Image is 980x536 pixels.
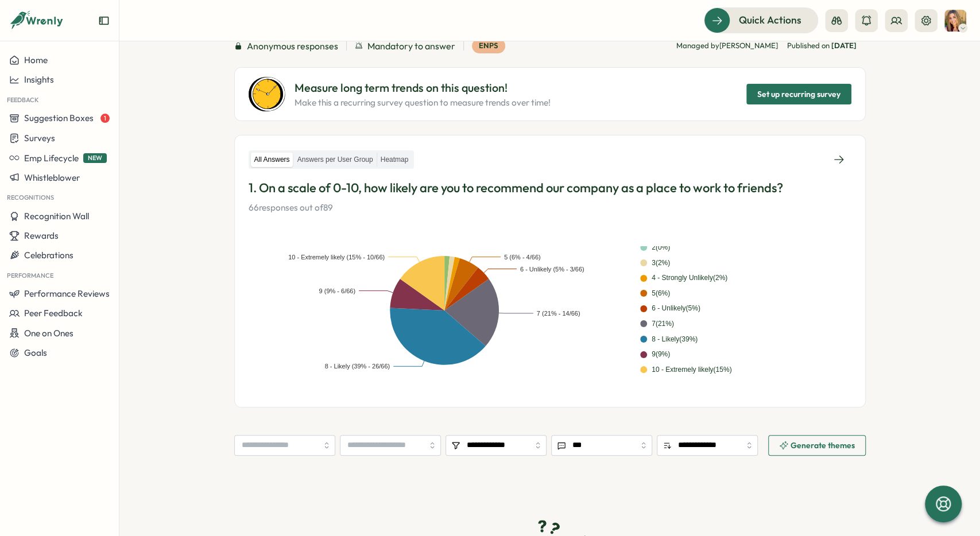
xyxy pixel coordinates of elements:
div: 7 ( 21 %) [652,319,674,329]
text: 9 (9% - 6/66) [319,288,355,294]
span: Set up recurring survey [757,84,840,104]
span: Published on [787,41,857,51]
button: Expand sidebar [98,15,110,26]
span: Emp Lifecycle [24,153,79,164]
span: Insights [24,74,54,85]
button: Generate themes [768,435,866,456]
span: 1 [100,114,110,123]
text: 10 - Extremely likely (15% - 10/66) [288,254,385,261]
p: Make this a recurring survey question to measure trends over time! [295,96,551,109]
span: Rewards [24,230,59,241]
button: Set up recurring survey [746,84,851,104]
text: 7 (21% - 14/66) [537,310,580,317]
label: Answers per User Group [294,153,377,167]
span: Mandatory to answer [367,39,455,53]
text: 5 (6% - 4/66) [504,254,541,261]
p: Managed by [676,41,778,51]
img: Tarin O'Neill [944,10,966,32]
span: Generate themes [791,441,855,449]
span: NEW [83,153,107,163]
button: Quick Actions [704,7,818,33]
div: 9 ( 9 %) [652,349,670,360]
span: Celebrations [24,250,73,261]
p: 1. On a scale of 0-10, how likely are you to recommend our company as a place to work to friends? [249,179,851,197]
span: [DATE] [831,41,857,50]
div: 2 ( 0 %) [652,242,670,253]
text: 6 - Unlikely (5% - 3/66) [520,265,584,272]
span: Peer Feedback [24,308,83,319]
span: Goals [24,347,47,358]
span: Suggestion Boxes [24,112,94,123]
div: 4 - Strongly Unlikely ( 2 %) [652,273,727,283]
p: 66 responses out of 89 [249,201,851,214]
label: All Answers [251,153,293,167]
span: One on Ones [24,328,73,339]
p: Measure long term trends on this question! [295,79,551,97]
div: eNPS [472,38,505,53]
span: Home [24,55,48,65]
div: 10 - Extremely likely ( 15 %) [652,364,731,375]
text: 8 - Likely (39% - 26/66) [324,363,390,370]
div: 8 - Likely ( 39 %) [652,334,698,345]
div: 3 ( 2 %) [652,258,670,269]
div: 5 ( 6 %) [652,288,670,299]
span: Whistleblower [24,172,80,183]
span: [PERSON_NAME] [719,41,778,50]
div: 6 - Unlikely ( 5 %) [652,303,700,314]
span: Performance Reviews [24,288,110,299]
span: Quick Actions [739,13,801,28]
label: Heatmap [377,153,412,167]
span: Recognition Wall [24,211,89,222]
span: Anonymous responses [247,39,338,53]
span: Surveys [24,133,55,143]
